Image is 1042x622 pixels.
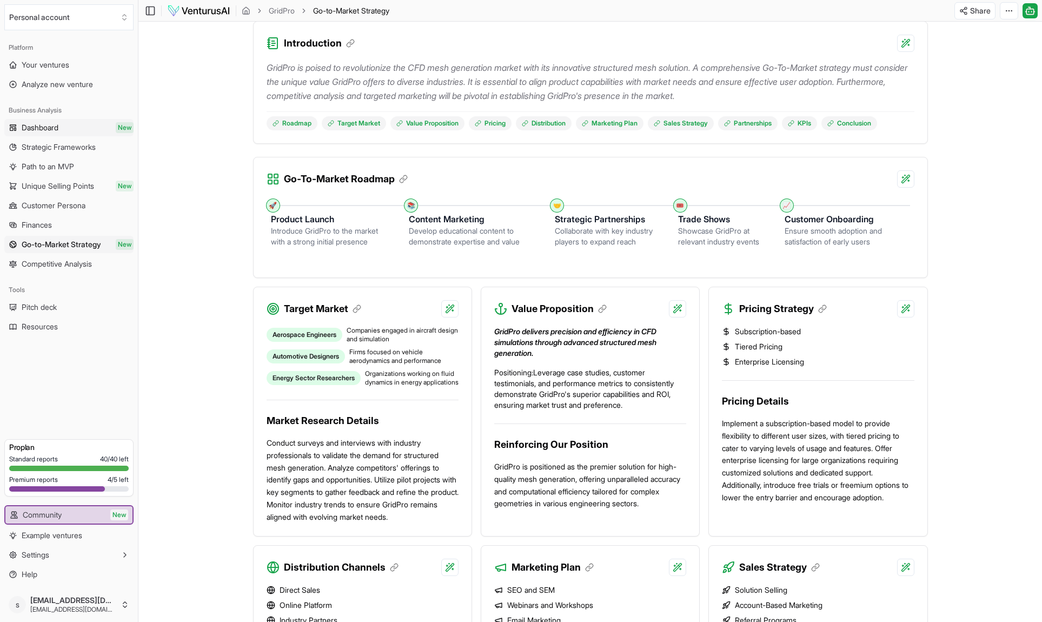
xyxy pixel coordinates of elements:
a: Strategic Frameworks [4,138,134,156]
a: Analyze new venture [4,76,134,93]
div: 🤝 [553,201,561,210]
span: Analyze new venture [22,79,93,90]
span: Unique Selling Points [22,181,94,191]
span: Competitive Analysis [22,259,92,269]
a: Competitive Analysis [4,255,134,273]
div: Automotive Designers [267,349,345,363]
span: Go-to-Market Strategy [313,6,389,15]
button: Settings [4,546,134,564]
a: Finances [4,216,134,234]
span: Go-to-Market Strategy [22,239,101,250]
li: Tiered Pricing [722,341,914,352]
h3: Pricing Strategy [739,301,827,316]
li: Online Platform [267,600,459,611]
h3: Strategic Partnerships [555,213,660,226]
h3: Pricing Details [722,394,914,409]
a: Example ventures [4,527,134,544]
p: Positioning: Leverage case studies, customer testimonials, and performance metrics to consistentl... [494,367,686,411]
a: Value Proposition [390,116,464,130]
a: DashboardNew [4,119,134,136]
div: Ensure smooth adoption and satisfaction of early users [785,226,893,247]
h3: Distribution Channels [284,560,399,575]
span: Help [22,569,37,580]
span: Go-to-Market Strategy [313,5,389,16]
span: Path to an MVP [22,161,74,172]
div: Develop educational content to demonstrate expertise and value [409,226,537,247]
a: Path to an MVP [4,158,134,175]
div: Tools [4,281,134,299]
span: 4 / 5 left [108,475,129,484]
h3: Target Market [284,301,361,316]
div: Energy Sector Researchers [267,371,361,385]
span: New [116,181,134,191]
h3: Pro plan [9,442,129,453]
p: Conduct surveys and interviews with industry professionals to validate the demand for structured ... [267,437,459,523]
span: New [116,239,134,250]
button: Select an organization [4,4,134,30]
a: Target Market [322,116,386,130]
a: Unique Selling PointsNew [4,177,134,195]
button: Share [954,2,995,19]
a: Go-to-Market StrategyNew [4,236,134,253]
div: Collaborate with key industry players to expand reach [555,226,660,247]
span: Standard reports [9,455,58,464]
li: Direct Sales [267,585,459,595]
span: Firms focused on vehicle aerodynamics and performance [349,348,459,365]
div: 📚 [407,201,415,210]
p: GridPro is positioned as the premier solution for high-quality mesh generation, offering unparall... [494,461,686,510]
div: 🚀 [269,201,277,210]
img: logo [167,4,230,17]
a: CommunityNew [5,506,132,524]
span: Organizations working on fluid dynamics in energy applications [365,369,459,387]
a: Help [4,566,134,583]
h3: Sales Strategy [739,560,820,575]
h3: Customer Onboarding [785,213,893,226]
p: GridPro delivers precision and efficiency in CFD simulations through advanced structured mesh gen... [494,326,686,359]
li: Webinars and Workshops [494,600,686,611]
a: Partnerships [718,116,778,130]
span: Example ventures [22,530,82,541]
h3: Market Research Details [267,413,459,428]
a: Distribution [516,116,572,130]
span: Community [23,509,62,520]
h3: Product Launch [271,213,392,226]
div: Introduce GridPro to the market with a strong initial presence [271,226,392,247]
a: Sales Strategy [648,116,714,130]
h3: Marketing Plan [512,560,594,575]
a: Marketing Plan [576,116,643,130]
div: Business Analysis [4,102,134,119]
span: Strategic Frameworks [22,142,96,153]
h3: Reinforcing Our Position [494,437,686,452]
div: 📈 [782,201,791,210]
p: Implement a subscription-based model to provide flexibility to different user sizes, with tiered ... [722,418,914,504]
span: Share [970,5,991,16]
div: Platform [4,39,134,56]
a: Your ventures [4,56,134,74]
span: Customer Persona [22,200,85,211]
a: Customer Persona [4,197,134,214]
span: New [116,122,134,133]
div: Showcase GridPro at relevant industry events [678,226,767,247]
div: 🎟️ [676,201,685,210]
li: Solution Selling [722,585,914,595]
span: Premium reports [9,475,58,484]
span: Dashboard [22,122,58,133]
a: Resources [4,318,134,335]
a: Roadmap [267,116,317,130]
li: Enterprise Licensing [722,356,914,367]
span: Settings [22,550,49,560]
li: SEO and SEM [494,585,686,595]
span: Companies engaged in aircraft design and simulation [347,326,459,343]
span: Pitch deck [22,302,57,313]
li: Account-Based Marketing [722,600,914,611]
span: [EMAIL_ADDRESS][DOMAIN_NAME] [30,605,116,614]
h3: Value Proposition [512,301,607,316]
a: Conclusion [821,116,877,130]
p: GridPro is poised to revolutionize the CFD mesh generation market with its innovative structured ... [267,61,914,103]
span: [EMAIL_ADDRESS][DOMAIN_NAME] [30,595,116,605]
nav: breadcrumb [242,5,389,16]
h3: Introduction [284,36,355,51]
h3: Content Marketing [409,213,537,226]
h3: Trade Shows [678,213,767,226]
li: Subscription-based [722,326,914,337]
